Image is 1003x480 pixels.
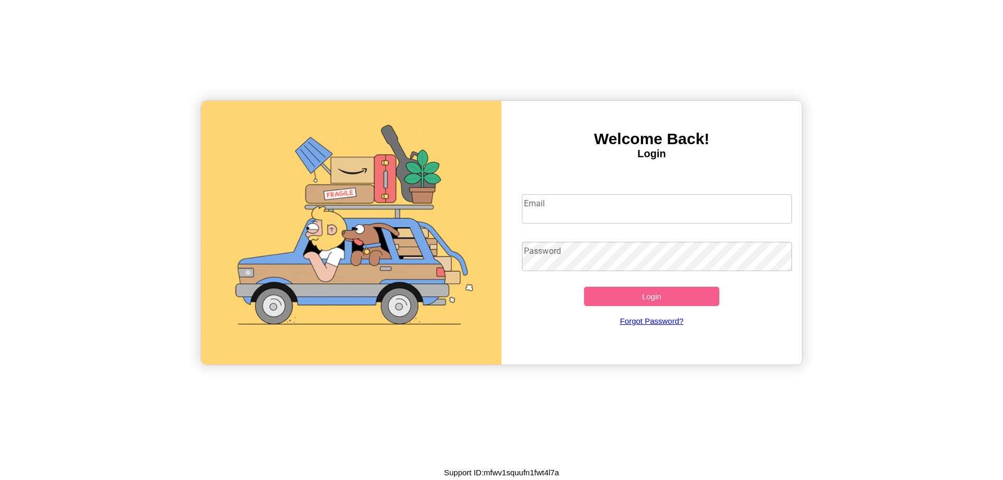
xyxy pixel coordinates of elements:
[501,130,802,148] h3: Welcome Back!
[501,148,802,160] h4: Login
[444,465,559,479] p: Support ID: mfwv1squufn1fwt4l7a
[201,101,501,365] img: gif
[584,287,719,306] button: Login
[517,306,787,336] a: Forgot Password?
